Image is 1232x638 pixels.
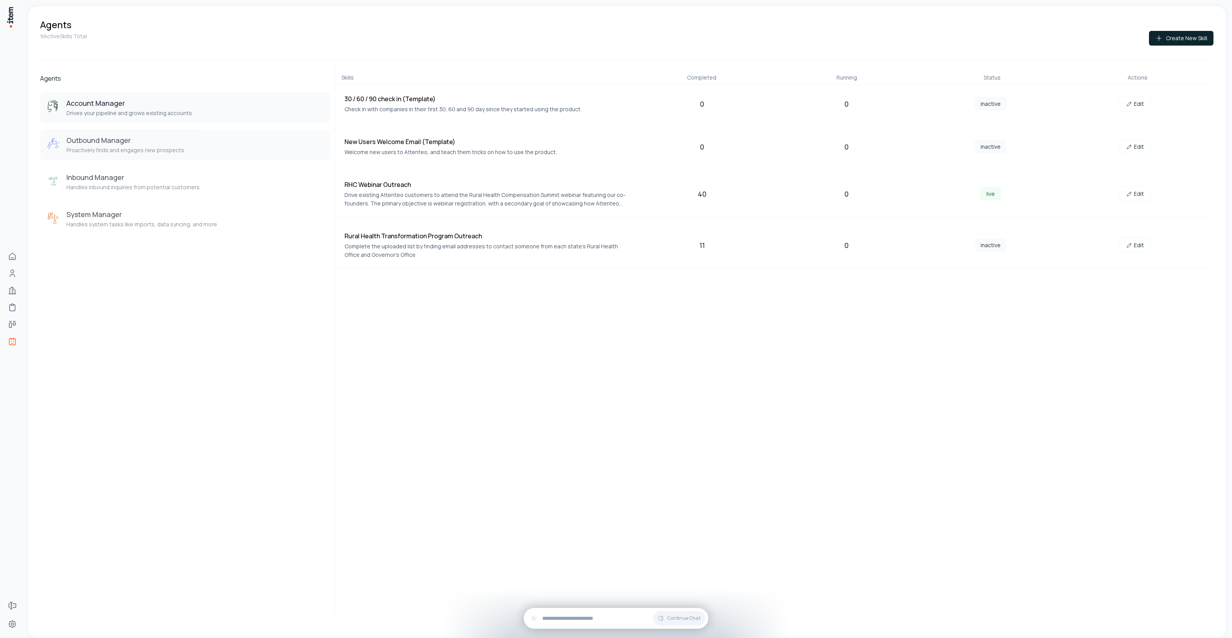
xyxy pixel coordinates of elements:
div: 0 [777,98,916,109]
img: Inbound Manager [46,174,60,188]
div: Skills [341,74,626,81]
span: inactive [974,140,1007,153]
h4: New Users Welcome Email (Template) [344,137,627,146]
a: Edit [1120,139,1151,154]
h3: Outbound Manager [66,136,184,145]
div: 0 [777,240,916,251]
a: deals [5,317,20,332]
p: Drive existing Attenteo customers to attend the Rural Health Compensation Summit webinar featurin... [344,191,627,208]
h1: Agents [40,19,71,31]
a: Settings [5,616,20,632]
button: System ManagerSystem ManagerHandles system tasks like imports, data syncing, and more [40,204,330,234]
div: 11 [633,240,771,251]
h4: RHC Webinar Outreach [344,180,627,189]
p: Handles system tasks like imports, data syncing, and more [66,221,217,228]
img: System Manager [46,211,60,225]
img: Account Manager [46,100,60,114]
a: Forms [5,598,20,613]
a: Home [5,249,20,264]
p: Handles inbound inquiries from potential customers [66,183,200,191]
div: Completed [632,74,771,81]
a: Contacts [5,266,20,281]
div: 40 [633,188,771,199]
a: implementations [5,300,20,315]
p: Drives your pipeline and grows existing accounts [66,109,192,117]
h3: Account Manager [66,98,192,108]
p: Welcome new users to Attenteo, and teach them tricks on how to use the product. [344,148,627,156]
p: Complete the uploaded list by finding email addresses to contact someone from each state's Rural ... [344,242,627,259]
a: Agents [5,334,20,349]
a: Edit [1120,238,1151,253]
button: Account ManagerAccount ManagerDrives your pipeline and grows existing accounts [40,92,330,123]
div: 0 [777,188,916,199]
button: Outbound ManagerOutbound ManagerProactively finds and engages new prospects [40,129,330,160]
span: inactive [974,238,1007,252]
div: Continue Chat [524,608,708,629]
span: live [980,187,1001,200]
p: Check in with companies in their first 30, 60 and 90 day since they started using the product. [344,105,627,114]
div: 0 [633,141,771,152]
div: Running [777,74,916,81]
h3: Inbound Manager [66,173,200,182]
div: Actions [1068,74,1207,81]
button: Create New Skill [1149,31,1213,46]
div: Status [923,74,1062,81]
h4: 30 / 60 / 90 check in (Template) [344,94,627,104]
img: Outbound Manager [46,137,60,151]
p: 9 Active Skills Total [40,32,87,40]
h2: Agents [40,74,330,83]
a: Companies [5,283,20,298]
img: Item Brain Logo [6,6,14,28]
h4: Rural Health Transformation Program Outreach [344,231,627,241]
span: inactive [974,97,1007,110]
a: Edit [1120,96,1151,112]
div: 0 [633,98,771,109]
a: Edit [1120,186,1151,202]
p: Proactively finds and engages new prospects [66,146,184,154]
div: 0 [777,141,916,152]
button: Inbound ManagerInbound ManagerHandles inbound inquiries from potential customers [40,166,330,197]
button: Continue Chat [653,611,705,626]
h3: System Manager [66,210,217,219]
span: Continue Chat [667,615,701,621]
